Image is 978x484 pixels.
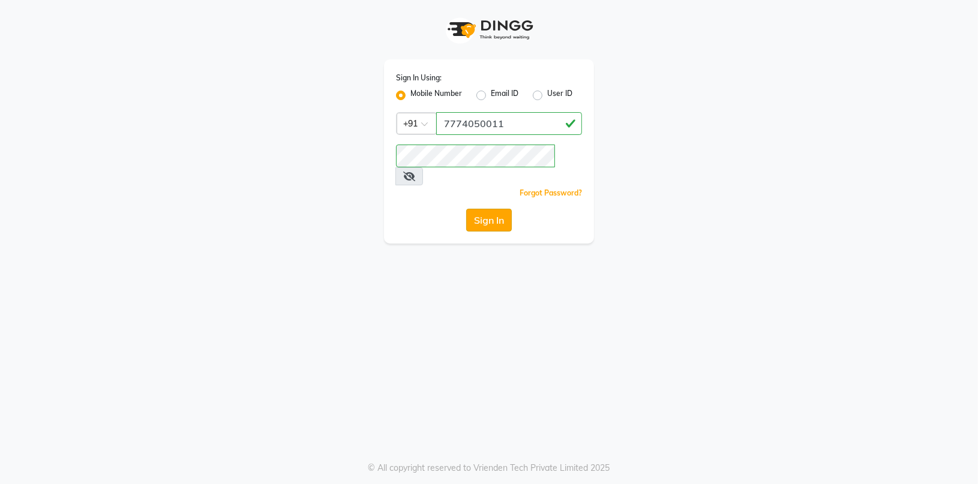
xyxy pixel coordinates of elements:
[396,145,555,167] input: Username
[436,112,582,135] input: Username
[520,188,582,197] a: Forgot Password?
[441,12,537,47] img: logo1.svg
[396,73,442,83] label: Sign In Using:
[410,88,462,103] label: Mobile Number
[466,209,512,232] button: Sign In
[547,88,572,103] label: User ID
[491,88,518,103] label: Email ID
